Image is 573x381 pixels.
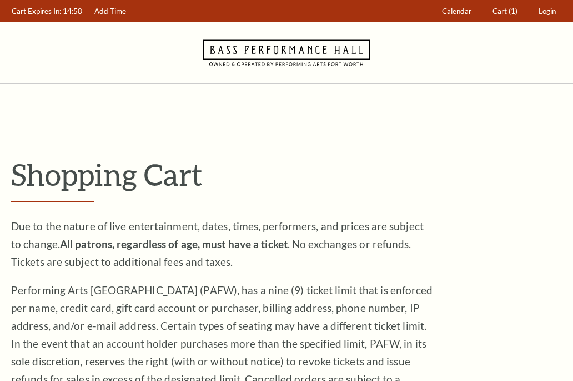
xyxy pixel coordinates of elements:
[442,7,471,16] span: Calendar
[11,156,562,192] p: Shopping Cart
[492,7,507,16] span: Cart
[12,7,61,16] span: Cart Expires In:
[89,1,132,22] a: Add Time
[534,1,561,22] a: Login
[539,7,556,16] span: Login
[509,7,517,16] span: (1)
[60,237,288,250] strong: All patrons, regardless of age, must have a ticket
[437,1,477,22] a: Calendar
[11,220,424,268] span: Due to the nature of live entertainment, dates, times, performers, and prices are subject to chan...
[487,1,523,22] a: Cart (1)
[63,7,82,16] span: 14:58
